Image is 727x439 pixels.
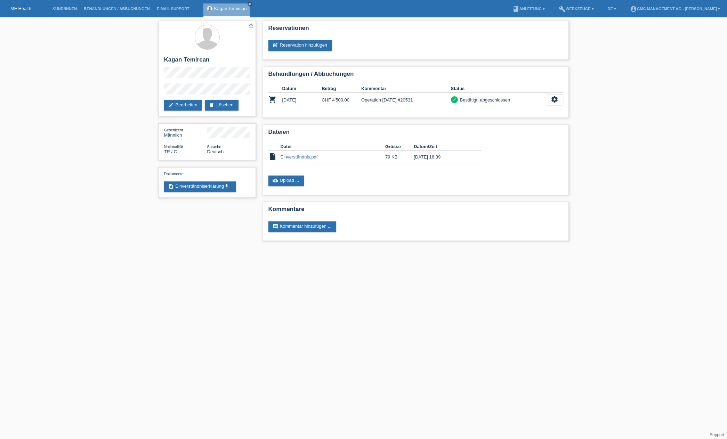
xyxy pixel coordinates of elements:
[10,6,31,11] a: MF Health
[512,6,519,13] i: book
[458,96,510,104] div: Bestätigt, abgeschlossen
[80,7,153,11] a: Behandlungen / Abbuchungen
[361,84,451,93] th: Kommentar
[509,7,548,11] a: bookAnleitung ▾
[559,6,566,13] i: build
[322,93,361,107] td: CHF 4'500.00
[361,93,451,107] td: Operation [DATE] #20531
[452,97,457,102] i: check
[168,184,174,189] i: description
[604,7,620,11] a: DE ▾
[168,102,174,108] i: edit
[164,181,236,192] a: descriptionEinverständniserklärungget_app
[385,143,414,151] th: Grösse
[268,152,277,161] i: insert_drive_file
[385,151,414,163] td: 79 KB
[268,206,563,216] h2: Kommentare
[710,432,724,437] a: Support
[268,95,277,104] i: POSP00026478
[248,23,254,29] i: star_border
[153,7,193,11] a: E-Mail Support
[630,6,637,13] i: account_circle
[281,154,318,160] a: Einverständnis.pdf
[248,2,252,7] a: close
[555,7,597,11] a: buildWerkzeuge ▾
[207,149,224,154] span: Deutsch
[273,42,278,48] i: post_add
[49,7,80,11] a: Kund*innen
[268,40,332,51] a: post_addReservation hinzufügen
[164,56,250,67] h2: Kagan Temircan
[164,172,184,176] span: Dokumente
[322,84,361,93] th: Betrag
[551,96,558,103] i: settings
[164,145,183,149] span: Nationalität
[164,100,202,111] a: editBearbeiten
[282,93,322,107] td: [DATE]
[224,184,229,189] i: get_app
[273,178,278,183] i: cloud_upload
[451,84,546,93] th: Status
[209,102,215,108] i: delete
[248,2,252,6] i: close
[268,129,563,139] h2: Dateien
[281,143,385,151] th: Datei
[268,176,304,186] a: cloud_uploadUpload ...
[273,223,278,229] i: comment
[627,7,724,11] a: account_circleGMC Management AG - [PERSON_NAME] ▾
[205,100,238,111] a: deleteLöschen
[164,149,177,154] span: Türkei / C / 23.01.2002
[282,84,322,93] th: Datum
[248,23,254,30] a: star_border
[207,145,221,149] span: Sprache
[268,25,563,35] h2: Reservationen
[414,151,471,163] td: [DATE] 16:39
[414,143,471,151] th: Datum/Zeit
[214,6,247,11] a: Kagan Temircan
[268,221,337,232] a: commentKommentar hinzufügen ...
[164,127,207,138] div: Männlich
[268,71,563,81] h2: Behandlungen / Abbuchungen
[164,128,183,132] span: Geschlecht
